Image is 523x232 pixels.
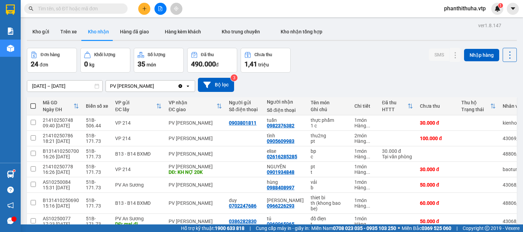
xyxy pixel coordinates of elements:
div: 21410250786 [43,133,79,138]
input: Tìm tên, số ĐT hoặc mã đơn [38,5,119,12]
div: pt [311,138,348,144]
span: đơn [40,62,48,67]
div: VP gửi [115,100,156,105]
span: file-add [158,6,163,11]
div: t [311,169,348,175]
button: Nhập hàng [464,49,499,61]
div: VP nhận [169,100,217,105]
div: c [311,154,348,159]
div: bp [311,148,348,154]
span: Miền Bắc [402,224,451,232]
button: aim [170,3,182,15]
div: 51B-171.73 [86,133,108,144]
span: | [456,224,457,232]
div: 30.000 đ [382,148,413,154]
div: 1 món [354,148,375,154]
span: đ [216,62,219,67]
span: Kho trung chuyển [222,29,260,34]
span: Hỗ trợ kỹ thuật: [181,224,244,232]
span: kg [89,62,94,67]
button: Bộ lọc [198,78,234,92]
span: notification [7,202,14,209]
button: Chưa thu1,41 triệu [241,48,291,73]
div: 50.000 đ [420,182,454,188]
div: 51B-171.73 [86,148,108,159]
div: Người nhận [267,99,304,105]
div: 0905609983 [267,138,294,144]
div: Hàng thông thường [354,221,375,227]
div: 30.000 đ [420,120,454,126]
div: B13 - B14 BXMĐ [115,151,162,157]
span: caret-down [510,6,516,12]
div: 0982376382 [267,123,294,128]
span: message [7,218,14,224]
div: 09:40 [DATE] [43,123,79,128]
th: Toggle SortBy [39,97,82,115]
span: | [250,224,251,232]
div: 17:23 [DATE] [43,221,79,227]
span: ... [366,123,370,128]
span: phanthithuha.vtp [439,4,491,13]
div: tú [267,216,304,221]
div: Hàng thông thường [354,123,375,128]
div: PV [PERSON_NAME] [169,182,222,188]
div: th (khong bao be) [311,200,348,211]
div: 0386282830 [229,219,257,224]
div: B131410250700 [43,148,79,154]
button: Khối lượng0kg [80,48,130,73]
span: món [147,62,156,67]
th: Toggle SortBy [165,97,225,115]
span: 1 [499,3,502,8]
div: 1 món [354,164,375,169]
div: Tại văn phòng [382,154,413,159]
span: ... [366,203,370,209]
div: Tên món [311,100,348,105]
div: 0702247686 [229,203,257,209]
input: Select a date range. [27,81,102,92]
strong: 0369 525 060 [422,225,451,231]
div: tình [267,133,304,138]
div: 51B-171.73 [86,164,108,175]
button: Hàng đã giao [114,23,154,40]
div: Ngày ĐH [43,107,73,112]
span: ... [366,154,370,159]
div: VP 214 [115,167,162,172]
span: search [29,6,33,11]
div: Hàng thông thường [354,185,375,190]
button: Kho nhận [82,23,114,40]
div: Chưa thu [254,52,272,57]
th: Toggle SortBy [379,97,416,115]
span: Miền Nam [311,224,396,232]
span: 35 [138,60,145,68]
div: Chi tiết [354,103,375,109]
span: aim [174,6,179,11]
div: 0969965965 [267,221,294,227]
div: 1 món [354,117,375,123]
div: AS10250084 [43,179,79,185]
div: PV [PERSON_NAME] [169,120,222,126]
div: NGUYÊN [267,164,304,169]
div: Ghi chú [311,107,348,112]
div: 1 món [354,216,375,221]
div: b [311,185,348,190]
div: ĐC lấy [115,107,156,112]
span: 1,41 [244,60,257,68]
div: 100.000 đ [420,136,454,141]
div: 15:31 [DATE] [43,185,79,190]
div: 2 món [354,133,375,138]
span: 0 [84,60,88,68]
div: 51B-171.73 [86,179,108,190]
div: DĐ: KH NỢ 20K [169,169,222,175]
span: ⚪️ [398,227,400,230]
th: Toggle SortBy [458,97,499,115]
span: Cung cấp máy in - giấy in: [256,224,310,232]
div: Hàng thông thường [354,203,375,209]
div: AS10250077 [43,216,79,221]
span: plus [142,6,147,11]
div: 0903801811 [229,120,257,126]
span: 490.000 [191,60,216,68]
strong: 1900 633 818 [215,225,244,231]
div: Số điện thoại [267,107,304,113]
button: Đã thu490.000đ [187,48,237,73]
span: ... [366,169,370,175]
